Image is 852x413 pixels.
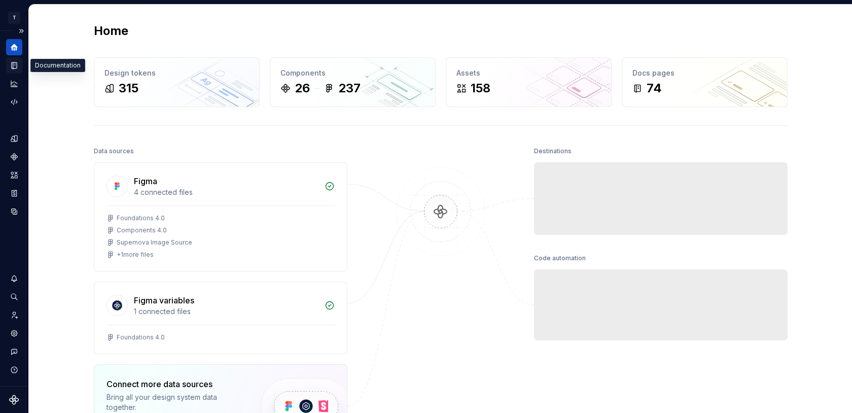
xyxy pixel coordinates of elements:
[2,7,26,28] button: T
[106,378,243,390] div: Connect more data sources
[14,24,28,38] button: Expand sidebar
[119,80,138,96] div: 315
[117,226,167,234] div: Components 4.0
[6,130,22,147] a: Design tokens
[6,149,22,165] a: Components
[6,307,22,323] a: Invite team
[6,94,22,110] a: Code automation
[6,185,22,201] a: Storybook stories
[134,175,157,187] div: Figma
[632,68,777,78] div: Docs pages
[6,76,22,92] a: Analytics
[104,68,249,78] div: Design tokens
[134,306,318,317] div: 1 connected files
[6,270,22,287] button: Notifications
[6,167,22,183] a: Assets
[117,214,165,222] div: Foundations 4.0
[94,162,347,271] a: Figma4 connected filesFoundations 4.0Components 4.0Supernova Image Source+1more files
[6,325,22,341] a: Settings
[6,203,22,220] a: Data sources
[622,57,788,107] a: Docs pages74
[30,59,85,72] div: Documentation
[94,282,347,354] a: Figma variables1 connected filesFoundations 4.0
[94,57,260,107] a: Design tokens315
[295,80,310,96] div: 26
[9,395,19,405] svg: Supernova Logo
[534,251,586,265] div: Code automation
[647,80,662,96] div: 74
[94,23,128,39] h2: Home
[117,238,192,247] div: Supernova Image Source
[338,80,361,96] div: 237
[471,80,490,96] div: 158
[534,144,572,158] div: Destinations
[8,12,20,24] div: T
[117,251,154,259] div: + 1 more files
[134,187,318,197] div: 4 connected files
[270,57,436,107] a: Components26237
[280,68,425,78] div: Components
[6,57,22,74] a: Documentation
[117,333,165,341] div: Foundations 4.0
[6,39,22,55] a: Home
[6,343,22,360] button: Contact support
[134,294,194,306] div: Figma variables
[94,144,134,158] div: Data sources
[446,57,612,107] a: Assets158
[6,289,22,305] button: Search ⌘K
[456,68,601,78] div: Assets
[106,392,243,412] div: Bring all your design system data together.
